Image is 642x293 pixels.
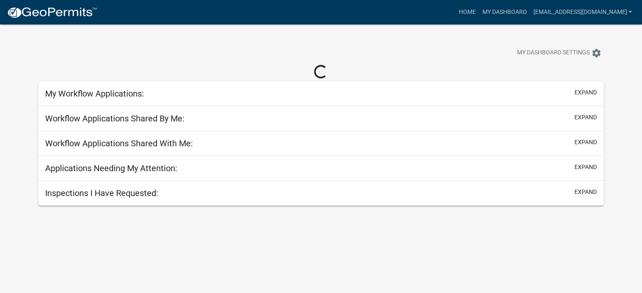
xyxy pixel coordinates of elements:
[45,89,144,99] h5: My Workflow Applications:
[45,163,177,173] h5: Applications Needing My Attention:
[517,48,590,58] span: My Dashboard Settings
[574,188,597,196] button: expand
[574,113,597,122] button: expand
[574,138,597,147] button: expand
[574,163,597,172] button: expand
[530,4,635,20] a: [EMAIL_ADDRESS][DOMAIN_NAME]
[45,113,184,124] h5: Workflow Applications Shared By Me:
[574,88,597,97] button: expand
[45,138,193,148] h5: Workflow Applications Shared With Me:
[591,48,601,58] i: settings
[479,4,530,20] a: My Dashboard
[45,188,158,198] h5: Inspections I Have Requested:
[455,4,479,20] a: Home
[510,45,608,61] button: My Dashboard Settingssettings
